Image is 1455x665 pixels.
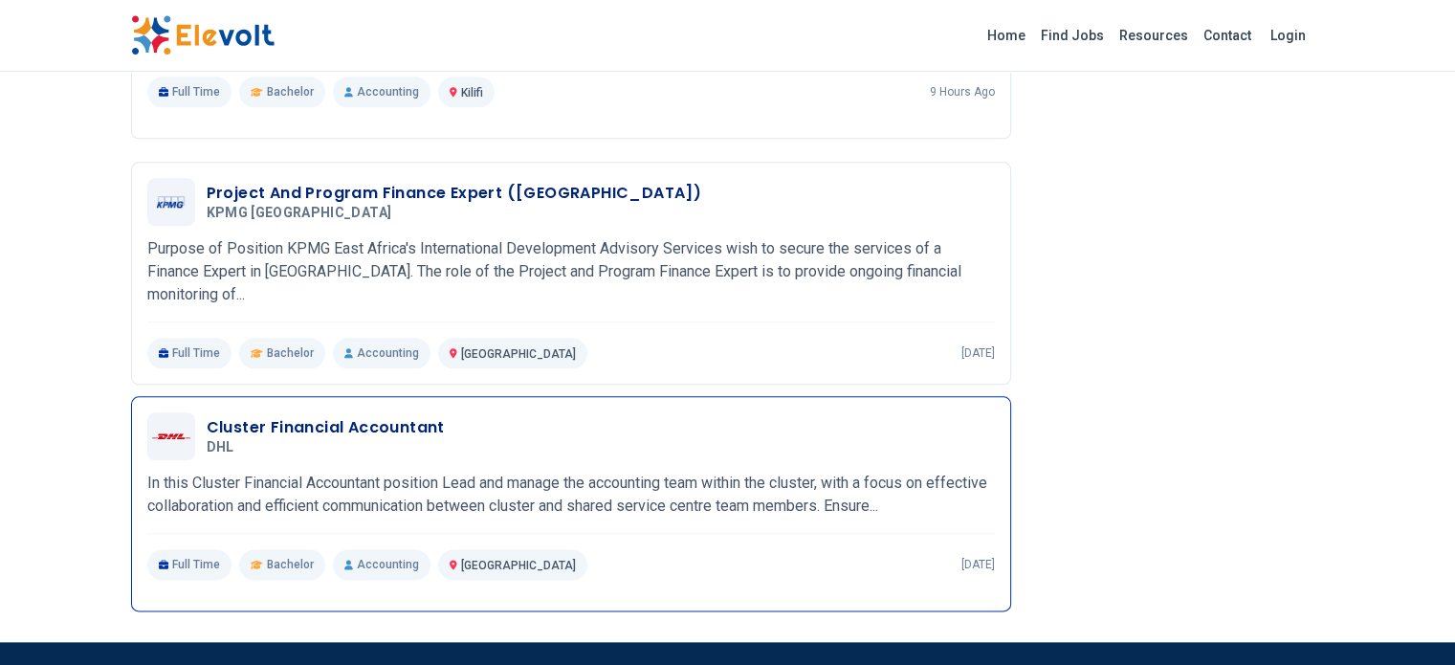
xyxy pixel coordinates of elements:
[1033,20,1112,51] a: Find Jobs
[333,338,430,368] p: Accounting
[207,182,702,205] h3: Project And Program Finance Expert ([GEOGRAPHIC_DATA])
[461,347,576,361] span: [GEOGRAPHIC_DATA]
[1196,20,1259,51] a: Contact
[147,237,995,306] p: Purpose of Position KPMG East Africa's International Development Advisory Services wish to secure...
[147,472,995,518] p: In this Cluster Financial Accountant position Lead and manage the accounting team within the clus...
[461,86,483,100] span: Kilifi
[980,20,1033,51] a: Home
[267,345,314,361] span: Bachelor
[267,84,314,100] span: Bachelor
[207,439,234,456] span: DHL
[333,549,430,580] p: Accounting
[147,178,995,368] a: KPMG East AfricaProject And Program Finance Expert ([GEOGRAPHIC_DATA])KPMG [GEOGRAPHIC_DATA]Purpo...
[333,77,430,107] p: Accounting
[1359,573,1455,665] iframe: Chat Widget
[207,205,392,222] span: KPMG [GEOGRAPHIC_DATA]
[147,549,232,580] p: Full Time
[207,416,445,439] h3: Cluster Financial Accountant
[1259,16,1317,55] a: Login
[147,338,232,368] p: Full Time
[961,557,995,572] p: [DATE]
[961,345,995,361] p: [DATE]
[1112,20,1196,51] a: Resources
[152,433,190,439] img: DHL
[147,412,995,580] a: DHLCluster Financial AccountantDHLIn this Cluster Financial Accountant position Lead and manage t...
[930,84,995,100] p: 9 hours ago
[152,188,190,215] img: KPMG East Africa
[131,15,275,55] img: Elevolt
[267,557,314,572] span: Bachelor
[147,77,232,107] p: Full Time
[461,559,576,572] span: [GEOGRAPHIC_DATA]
